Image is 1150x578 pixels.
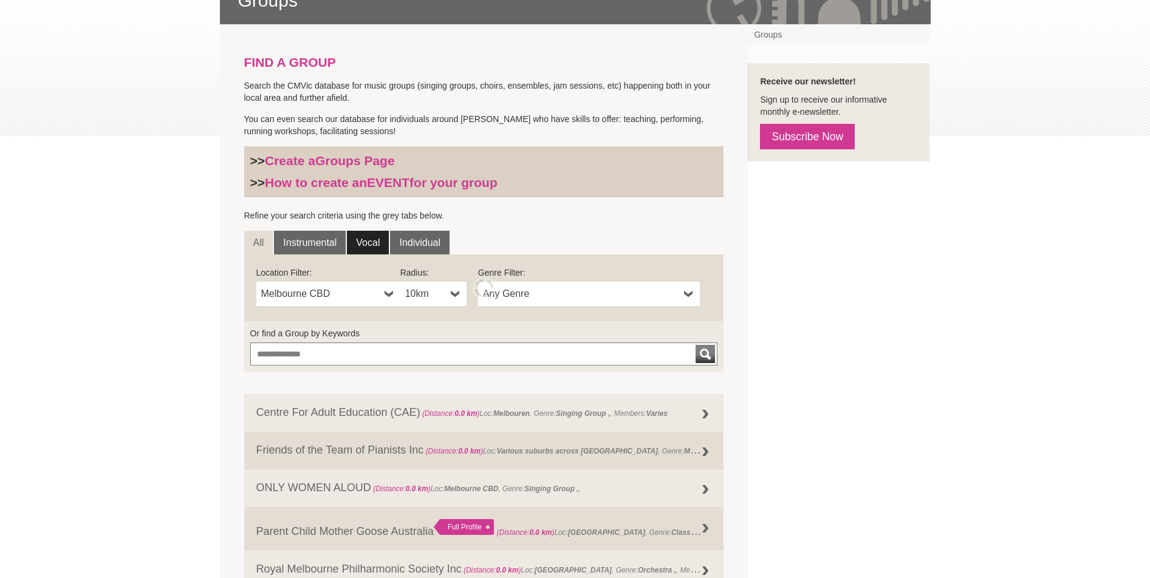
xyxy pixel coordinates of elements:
strong: Music Session (regular) , [684,444,770,456]
a: Centre For Adult Education (CAE) (Distance:0.0 km)Loc:Melbouren, Genre:Singing Group ,, Members:V... [244,394,724,432]
a: Parent Child Mother Goose Australia Full Profile (Distance:0.0 km)Loc:[GEOGRAPHIC_DATA], Genre:Cl... [244,507,724,551]
strong: 160 [712,566,724,574]
strong: Varies [646,409,668,418]
strong: EVENT [367,175,409,189]
p: Refine your search criteria using the grey tabs below. [244,209,724,222]
strong: 0.0 km [496,566,519,574]
span: Any Genre [483,287,679,301]
strong: 0.0 km [529,528,552,537]
span: (Distance: ) [464,566,521,574]
p: Search the CMVic database for music groups (singing groups, choirs, ensembles, jam sessions, etc)... [244,80,724,104]
label: Or find a Group by Keywords [250,327,718,339]
div: Full Profile [434,519,494,535]
strong: 0.0 km [454,409,477,418]
span: Loc: , Genre: , Members: [420,409,668,418]
span: (Distance: ) [373,484,431,493]
a: How to create anEVENTfor your group [265,175,498,189]
span: Loc: , Genre: , [423,444,772,456]
strong: [GEOGRAPHIC_DATA] [535,566,612,574]
label: Location Filter: [256,267,400,279]
strong: Melbouren [493,409,530,418]
p: Sign up to receive our informative monthly e-newsletter. [760,93,917,118]
h3: >> [250,175,718,191]
a: Instrumental [274,231,346,255]
strong: 0.0 km [406,484,428,493]
a: Create aGroups Page [265,154,395,168]
a: All [244,231,273,255]
a: ONLY WOMEN ALOUD (Distance:0.0 km)Loc:Melbourne CBD, Genre:Singing Group ,, [244,469,724,507]
span: Loc: , Genre: , [371,484,581,493]
h3: >> [250,153,718,169]
span: (Distance: ) [422,409,480,418]
span: (Distance: ) [497,528,555,537]
a: Any Genre [478,282,700,306]
strong: Singing Group , [556,409,610,418]
strong: 0.0 km [458,447,481,455]
a: Friends of the Team of Pianists Inc (Distance:0.0 km)Loc:Various suburbs across [GEOGRAPHIC_DATA]... [244,432,724,469]
strong: Groups Page [315,154,395,168]
strong: FIND A GROUP [244,55,336,69]
strong: Orchestra , [638,566,676,574]
span: 10km [405,287,446,301]
span: (Distance: ) [426,447,484,455]
a: Individual [390,231,450,255]
span: Loc: , Genre: , [497,525,734,537]
a: Subscribe Now [760,124,855,149]
strong: Singing Group , [524,484,578,493]
a: 10km [400,282,467,306]
a: Melbourne CBD [256,282,400,306]
label: Genre Filter: [478,267,700,279]
a: Vocal [347,231,389,255]
label: Radius: [400,267,467,279]
strong: Various suburbs across [GEOGRAPHIC_DATA] [497,447,658,455]
strong: [GEOGRAPHIC_DATA] [568,528,645,537]
span: Loc: , Genre: , Members: [462,563,724,575]
strong: Melbourne CBD [444,484,498,493]
p: You can even search our database for individuals around [PERSON_NAME] who have skills to offer: t... [244,113,724,137]
strong: Class Workshop , [671,525,732,537]
span: Melbourne CBD [261,287,380,301]
a: Groups [748,24,929,45]
strong: Receive our newsletter! [760,76,855,86]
